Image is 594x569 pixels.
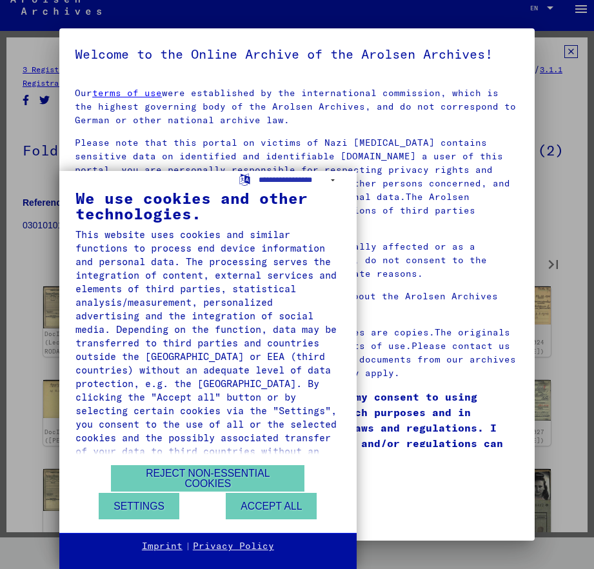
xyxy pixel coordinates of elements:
button: Settings [99,493,179,519]
button: Reject non-essential cookies [111,465,304,492]
a: Imprint [142,540,183,553]
div: This website uses cookies and similar functions to process end device information and personal da... [75,228,341,472]
div: We use cookies and other technologies. [75,190,341,221]
button: Accept all [226,493,317,519]
a: Privacy Policy [193,540,274,553]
